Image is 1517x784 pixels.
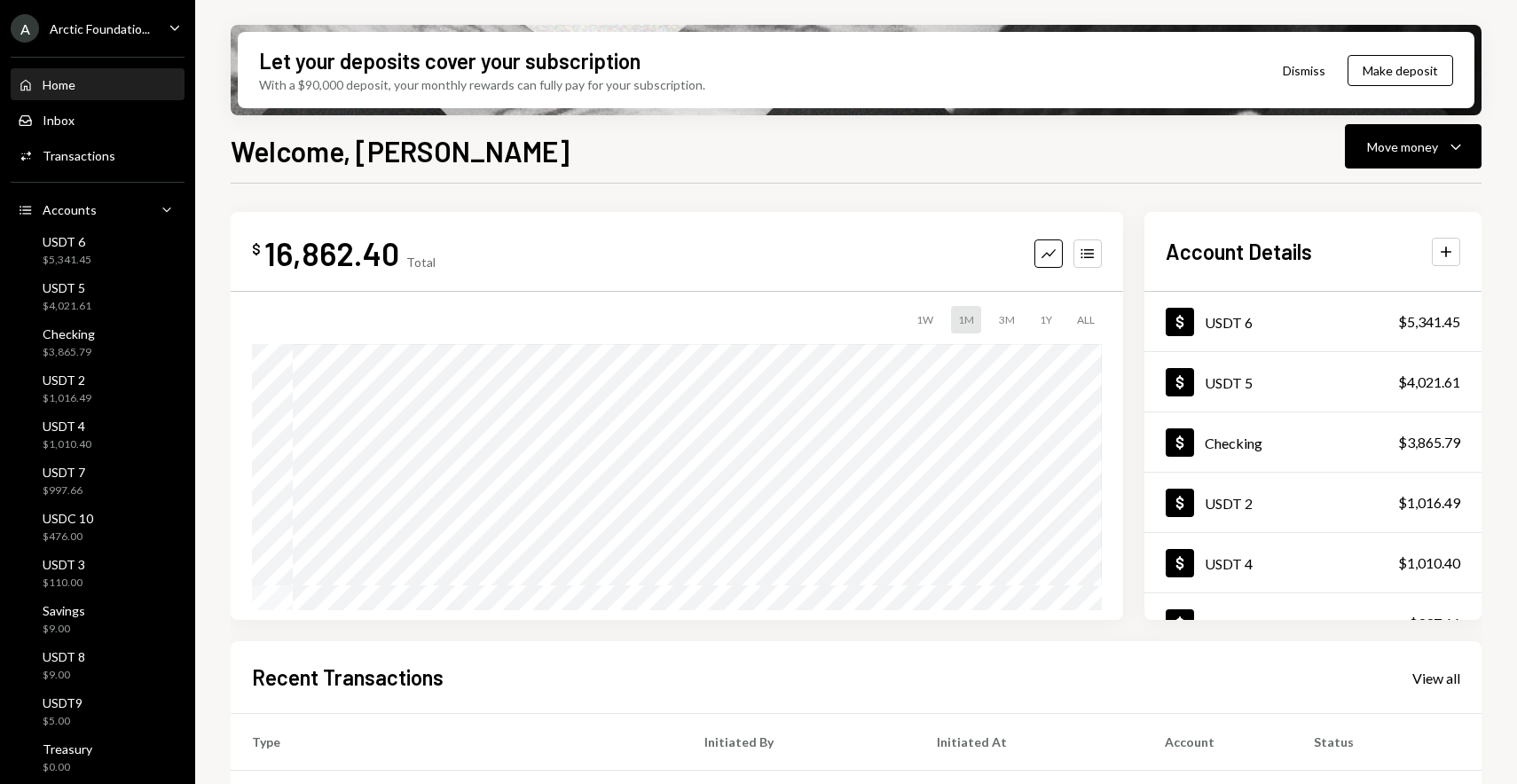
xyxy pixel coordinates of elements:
th: Account [1144,714,1293,771]
a: Inbox [11,104,185,136]
div: Treasury [43,741,92,757]
a: Home [11,68,185,100]
div: USDT 2 [43,372,91,388]
div: $3,865.79 [1398,432,1460,453]
div: 1Y [1033,306,1059,333]
div: USDT 4 [43,419,91,434]
div: Move money [1367,137,1438,156]
div: $4,021.61 [43,299,91,314]
a: USDT 4$1,010.40 [11,413,185,456]
h1: Welcome, [PERSON_NAME] [231,133,570,169]
div: $9.00 [43,622,85,637]
div: $5.00 [43,714,83,729]
div: USDT 3 [43,557,85,572]
div: $997.66 [43,483,85,498]
a: USDT 5$4,021.61 [11,275,185,318]
a: USDT 2$1,016.49 [1144,473,1482,532]
div: USDT9 [43,695,83,710]
a: Savings$9.00 [11,598,185,640]
a: USDT 6$5,341.45 [1144,292,1482,351]
div: 16,862.40 [264,233,399,273]
div: View all [1412,670,1460,687]
th: Type [231,714,683,771]
div: USDT 5 [1205,374,1253,391]
a: USDC 10$476.00 [11,506,185,548]
a: USDT 8$9.00 [11,644,185,686]
div: With a $90,000 deposit, your monthly rewards can fully pay for your subscription. [259,75,705,94]
div: $3,865.79 [43,345,95,360]
div: USDT 7 [43,465,85,480]
a: USDT9$5.00 [11,690,185,733]
div: $4,021.61 [1398,372,1460,393]
a: Transactions [11,139,185,171]
div: $1,010.40 [1398,553,1460,574]
div: $997.66 [1409,613,1460,634]
div: USDT 8 [43,649,85,664]
a: Treasury$0.00 [11,736,185,779]
div: USDT 7 [1205,615,1253,632]
div: Checking [43,326,95,341]
a: USDT 4$1,010.40 [1144,533,1482,592]
h2: Recent Transactions [252,662,444,692]
h2: Account Details [1166,237,1312,266]
th: Initiated By [683,714,916,771]
div: USDC 10 [43,511,93,526]
th: Initiated At [916,714,1144,771]
button: Move money [1345,124,1482,169]
div: $1,016.49 [43,391,91,406]
div: Inbox [43,113,75,128]
div: Checking [1205,435,1262,451]
button: Make deposit [1348,55,1453,86]
div: $1,010.40 [43,437,91,452]
a: Checking$3,865.79 [11,321,185,364]
a: USDT 3$110.00 [11,552,185,594]
div: $9.00 [43,668,85,683]
a: USDT 5$4,021.61 [1144,352,1482,412]
a: USDT 7$997.66 [1144,593,1482,653]
a: USDT 6$5,341.45 [11,229,185,271]
div: $5,341.45 [43,253,91,268]
div: Arctic Foundatio... [50,21,150,36]
div: USDT 2 [1205,495,1253,512]
div: $110.00 [43,576,85,591]
div: USDT 5 [43,280,91,295]
div: $5,341.45 [1398,311,1460,333]
div: 1M [951,306,981,333]
button: Dismiss [1261,50,1348,91]
a: USDT 7$997.66 [11,459,185,502]
div: $0.00 [43,760,92,775]
a: View all [1412,668,1460,687]
div: 3M [992,306,1022,333]
div: $ [252,240,261,258]
div: Transactions [43,148,115,163]
a: Checking$3,865.79 [1144,412,1482,472]
div: Home [43,77,75,92]
div: Let your deposits cover your subscription [259,46,641,75]
th: Status [1293,714,1482,771]
a: USDT 2$1,016.49 [11,367,185,410]
div: Savings [43,603,85,618]
div: A [11,14,39,43]
div: USDT 6 [43,234,91,249]
a: Accounts [11,193,185,225]
div: ALL [1070,306,1102,333]
div: USDT 6 [1205,314,1253,331]
div: Total [406,255,436,270]
div: $476.00 [43,529,93,545]
div: 1W [909,306,940,333]
div: Accounts [43,202,97,217]
div: $1,016.49 [1398,492,1460,514]
div: USDT 4 [1205,555,1253,572]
